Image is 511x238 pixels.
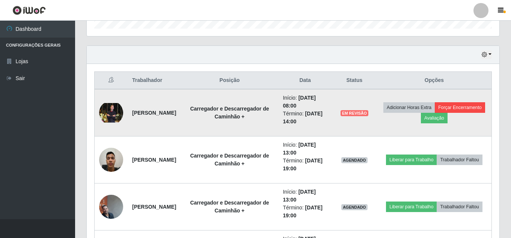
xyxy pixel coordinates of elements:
th: Opções [377,72,492,89]
strong: [PERSON_NAME] [132,110,176,116]
strong: [PERSON_NAME] [132,157,176,163]
li: Início: [283,94,327,110]
img: 1750511860048.jpeg [99,180,123,233]
th: Status [332,72,377,89]
li: Término: [283,204,327,220]
strong: Carregador e Descarregador de Caminhão + [190,153,269,167]
span: AGENDADO [341,157,368,163]
button: Adicionar Horas Extra [383,102,435,113]
th: Posição [181,72,278,89]
li: Término: [283,157,327,173]
li: Término: [283,110,327,126]
span: EM REVISÃO [341,110,368,116]
img: CoreUI Logo [12,6,46,15]
button: Forçar Encerramento [435,102,485,113]
li: Início: [283,141,327,157]
button: Trabalhador Faltou [437,202,482,212]
button: Liberar para Trabalho [386,155,437,165]
time: [DATE] 08:00 [283,95,316,109]
li: Início: [283,188,327,204]
span: AGENDADO [341,204,368,210]
strong: [PERSON_NAME] [132,204,176,210]
img: 1748006144396.jpeg [99,144,123,176]
strong: Carregador e Descarregador de Caminhão + [190,200,269,214]
button: Trabalhador Faltou [437,155,482,165]
img: 1750982102846.jpeg [99,103,123,123]
strong: Carregador e Descarregador de Caminhão + [190,106,269,120]
th: Data [278,72,332,89]
button: Avaliação [421,113,448,123]
time: [DATE] 13:00 [283,189,316,203]
button: Liberar para Trabalho [386,202,437,212]
th: Trabalhador [128,72,181,89]
time: [DATE] 13:00 [283,142,316,156]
